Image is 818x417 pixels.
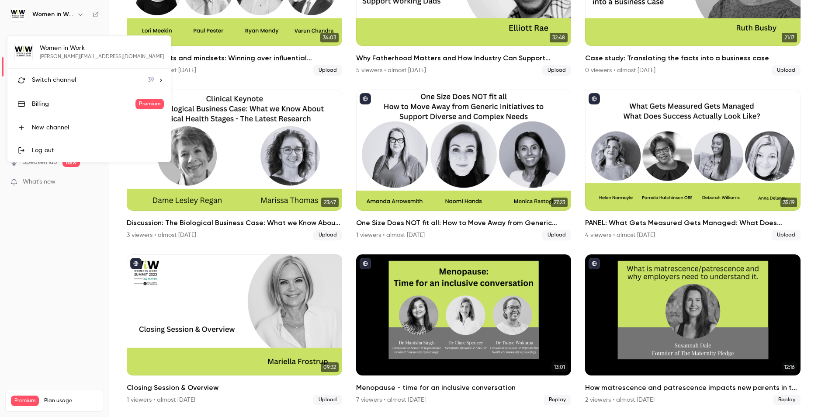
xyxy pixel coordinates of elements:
[148,76,154,85] span: 39
[32,100,135,108] div: Billing
[32,76,76,85] span: Switch channel
[32,123,164,132] div: New channel
[32,146,164,155] div: Log out
[135,99,164,109] span: Premium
